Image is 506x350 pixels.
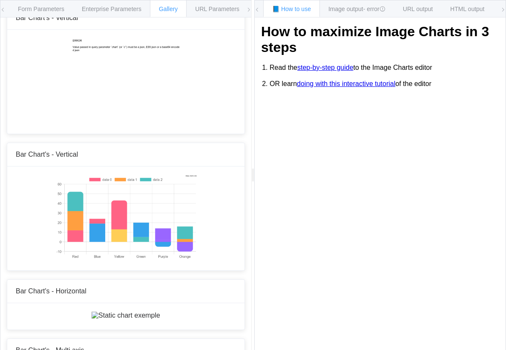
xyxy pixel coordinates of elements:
span: 📘 How to use [272,6,311,12]
img: Static chart exemple [72,38,181,123]
a: doing with this interactive tutorial [297,80,395,88]
span: Enterprise Parameters [82,6,141,12]
span: HTML output [450,6,484,12]
a: step-by-step guide [297,64,354,72]
img: Static chart exemple [55,175,197,260]
span: Image output [328,6,385,12]
span: Gallery [159,6,178,12]
span: URL output [403,6,433,12]
span: URL Parameters [195,6,239,12]
span: Form Parameters [18,6,64,12]
h1: How to maximize Image Charts in 3 steps [261,24,499,55]
span: Bar Chart's - Horizontal [16,287,86,295]
span: Bar Chart's - Vertical [16,151,78,158]
li: OR learn of the editor [270,76,499,92]
span: - error [363,6,385,12]
img: Static chart exemple [92,312,160,319]
li: Read the to the Image Charts editor [270,60,499,76]
span: Bar Chart's - Vertical [16,14,78,21]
